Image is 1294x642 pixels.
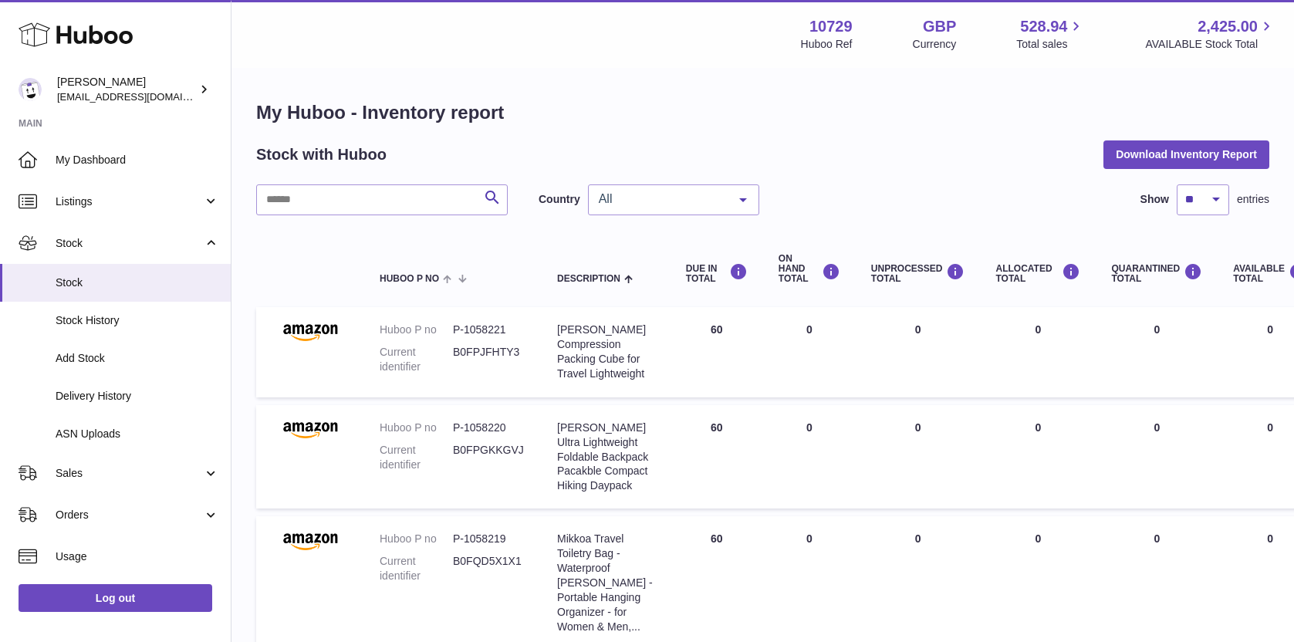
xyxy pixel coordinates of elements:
dd: P-1058221 [453,323,526,337]
span: All [595,191,728,207]
div: QUARANTINED Total [1111,263,1202,284]
dt: Current identifier [380,443,453,472]
span: Orders [56,508,203,522]
td: 60 [671,307,763,397]
div: Huboo Ref [801,37,853,52]
span: 0 [1154,323,1160,336]
span: Stock History [56,313,219,328]
span: Add Stock [56,351,219,366]
a: 2,425.00 AVAILABLE Stock Total [1145,16,1275,52]
td: 0 [856,405,981,509]
span: Stock [56,275,219,290]
div: ALLOCATED Total [995,263,1080,284]
label: Country [539,192,580,207]
span: Stock [56,236,203,251]
dd: B0FPJFHTY3 [453,345,526,374]
span: Usage [56,549,219,564]
span: entries [1237,192,1269,207]
td: 0 [980,405,1096,509]
td: 0 [980,307,1096,397]
div: Currency [913,37,957,52]
span: 0 [1154,421,1160,434]
img: product image [272,323,349,341]
dd: B0FQD5X1X1 [453,554,526,583]
td: 0 [763,307,856,397]
dt: Huboo P no [380,323,453,337]
dt: Huboo P no [380,532,453,546]
td: 0 [856,307,981,397]
label: Show [1140,192,1169,207]
strong: 10729 [809,16,853,37]
img: hello@mikkoa.com [19,78,42,101]
div: [PERSON_NAME] [57,75,196,104]
span: [EMAIL_ADDRESS][DOMAIN_NAME] [57,90,227,103]
span: Description [557,274,620,284]
dd: P-1058219 [453,532,526,546]
div: DUE IN TOTAL [686,263,748,284]
h2: Stock with Huboo [256,144,387,165]
strong: GBP [923,16,956,37]
div: UNPROCESSED Total [871,263,965,284]
span: Huboo P no [380,274,439,284]
span: Total sales [1016,37,1085,52]
span: 528.94 [1020,16,1067,37]
dd: B0FPGKKGVJ [453,443,526,472]
a: 528.94 Total sales [1016,16,1085,52]
div: ON HAND Total [779,254,840,285]
td: 0 [763,405,856,509]
span: My Dashboard [56,153,219,167]
div: [PERSON_NAME] Compression Packing Cube for Travel Lightweight [557,323,655,381]
a: Log out [19,584,212,612]
dd: P-1058220 [453,421,526,435]
span: 2,425.00 [1198,16,1258,37]
div: Mikkoa Travel Toiletry Bag - Waterproof [PERSON_NAME] - Portable Hanging Organizer - for Women & ... [557,532,655,634]
span: AVAILABLE Stock Total [1145,37,1275,52]
dt: Huboo P no [380,421,453,435]
button: Download Inventory Report [1103,140,1269,168]
span: ASN Uploads [56,427,219,441]
span: Delivery History [56,389,219,404]
img: product image [272,532,349,550]
span: Sales [56,466,203,481]
dt: Current identifier [380,554,453,583]
td: 60 [671,405,763,509]
span: Listings [56,194,203,209]
dt: Current identifier [380,345,453,374]
img: product image [272,421,349,439]
h1: My Huboo - Inventory report [256,100,1269,125]
span: 0 [1154,532,1160,545]
div: [PERSON_NAME] Ultra Lightweight Foldable Backpack Pacakble Compact Hiking Daypack [557,421,655,493]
